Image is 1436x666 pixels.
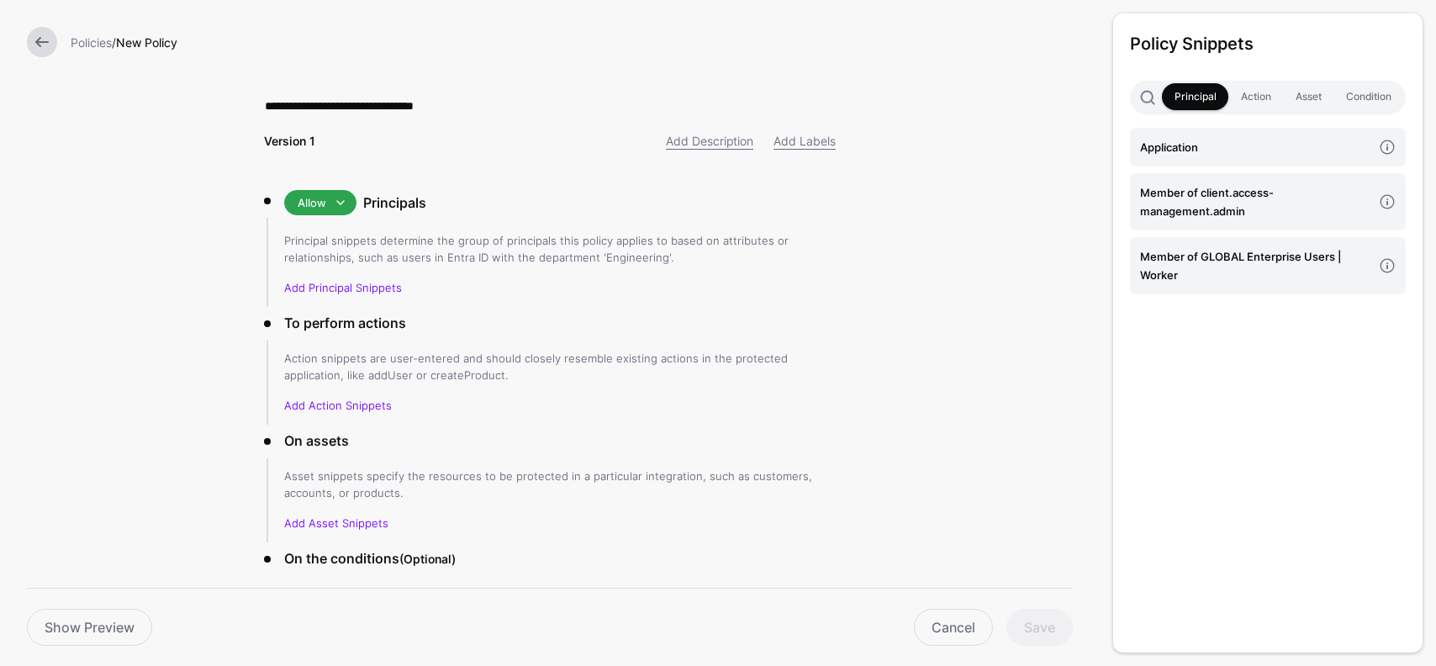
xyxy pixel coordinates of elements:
h3: On assets [284,431,836,451]
strong: New Policy [116,35,177,50]
h4: Application [1140,138,1372,156]
a: Add Asset Snippets [284,516,388,530]
a: Add Action Snippets [284,399,392,412]
h4: Member of client.access-management.admin [1140,183,1372,220]
a: Policies [71,35,112,50]
h3: On the conditions [284,548,836,569]
h3: Policy Snippets [1130,30,1406,57]
a: Principal [1162,83,1228,110]
span: Allow [298,196,326,209]
a: Action [1228,83,1283,110]
p: Condition snippets aid policies in decision-making, such as verifying whether a user is assigned ... [284,586,836,620]
p: Principal snippets determine the group of principals this policy applies to based on attributes o... [284,232,836,266]
h3: Principals [363,193,836,213]
a: Asset [1283,83,1333,110]
a: Add Description [666,134,753,148]
a: Show Preview [27,609,152,646]
a: Add Labels [773,134,836,148]
a: Condition [1333,83,1403,110]
p: Asset snippets specify the resources to be protected in a particular integration, such as custome... [284,468,836,501]
small: (Optional) [399,552,456,566]
strong: Version 1 [264,134,315,148]
a: Cancel [914,609,993,646]
div: / [64,34,1080,51]
a: Add Principal Snippets [284,281,402,294]
h4: Member of GLOBAL Enterprise Users | Worker [1140,247,1372,284]
p: Action snippets are user-entered and should closely resemble existing actions in the protected ap... [284,350,836,383]
h3: To perform actions [284,313,836,333]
